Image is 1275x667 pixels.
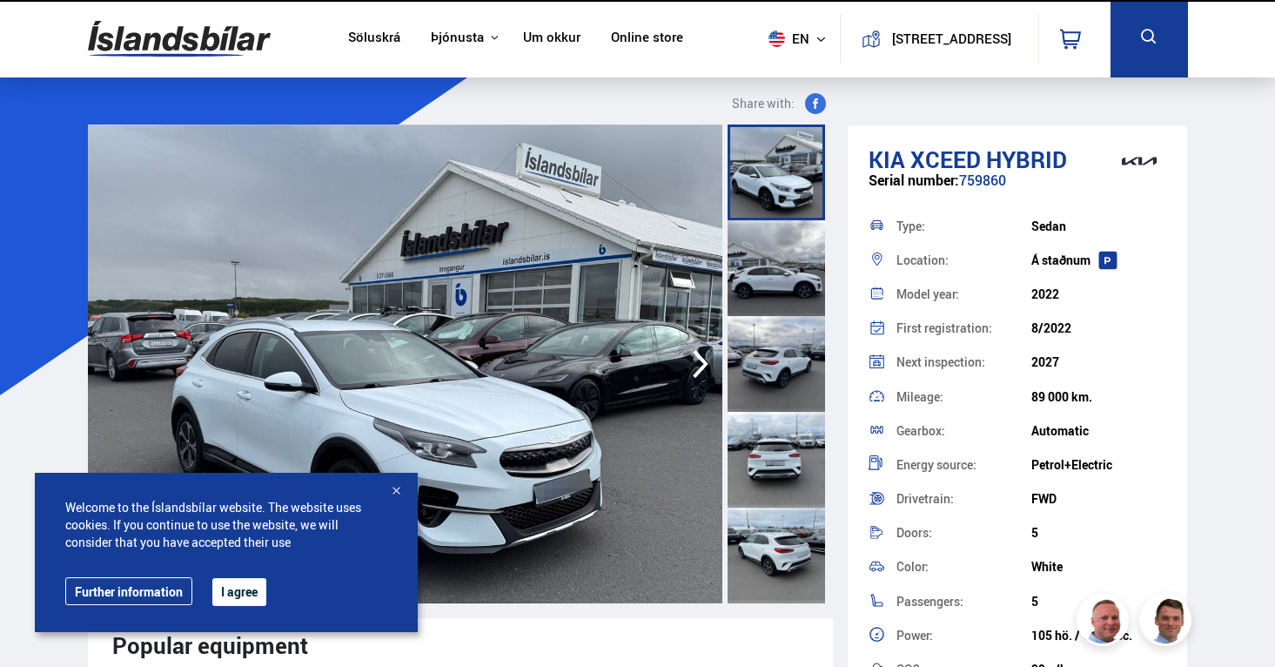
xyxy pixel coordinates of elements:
[1031,253,1166,267] div: Á staðnum
[523,30,580,48] a: Um okkur
[896,493,1031,505] div: Drivetrain:
[611,30,683,48] a: Online store
[1031,321,1166,335] div: 8/2022
[1031,560,1166,574] div: White
[112,632,809,658] div: Popular equipment
[348,30,400,48] a: Söluskrá
[732,93,795,114] span: Share with:
[896,288,1031,300] div: Model year:
[896,459,1031,471] div: Energy source:
[896,596,1031,608] div: Passengers:
[1031,526,1166,540] div: 5
[1031,390,1166,404] div: 89 000 km.
[896,391,1031,403] div: Mileage:
[850,14,1028,64] a: [STREET_ADDRESS]
[896,425,1031,437] div: Gearbox:
[212,578,266,606] button: I agree
[888,31,1016,46] button: [STREET_ADDRESS]
[65,499,387,551] span: Welcome to the Íslandsbílar website. The website uses cookies. If you continue to use the website...
[896,322,1031,334] div: First registration:
[725,93,833,114] button: Share with:
[896,630,1031,642] div: Power:
[896,561,1031,573] div: Color:
[1142,596,1194,649] img: FbJEzSuNWCJXmdc-.webp
[88,125,723,603] img: 3581197.jpeg
[762,30,805,47] span: en
[869,172,1166,206] div: 759860
[1104,134,1174,188] img: brand logo
[1031,355,1166,369] div: 2027
[1031,219,1166,233] div: Sedan
[1031,595,1166,609] div: 5
[1031,458,1166,472] div: Petrol+Electric
[762,13,840,64] button: en
[88,10,271,67] img: G0Ugv5HjCgRt.svg
[1031,492,1166,506] div: FWD
[896,527,1031,539] div: Doors:
[896,356,1031,368] div: Next inspection:
[869,144,905,175] span: Kia
[65,577,192,605] a: Further information
[1079,596,1131,649] img: siFngHWaQ9KaOqBr.png
[896,220,1031,232] div: Type:
[896,254,1031,266] div: Location:
[910,144,1067,175] span: XCeed HYBRID
[1031,287,1166,301] div: 2022
[1031,424,1166,438] div: Automatic
[431,30,484,46] button: Þjónusta
[768,30,785,47] img: svg+xml;base64,PHN2ZyB4bWxucz0iaHR0cDovL3d3dy53My5vcmcvMjAwMC9zdmciIHdpZHRoPSI1MTIiIGhlaWdodD0iNT...
[1031,629,1166,643] div: 105 hö. / 1.580 cc.
[869,171,959,190] span: Serial number:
